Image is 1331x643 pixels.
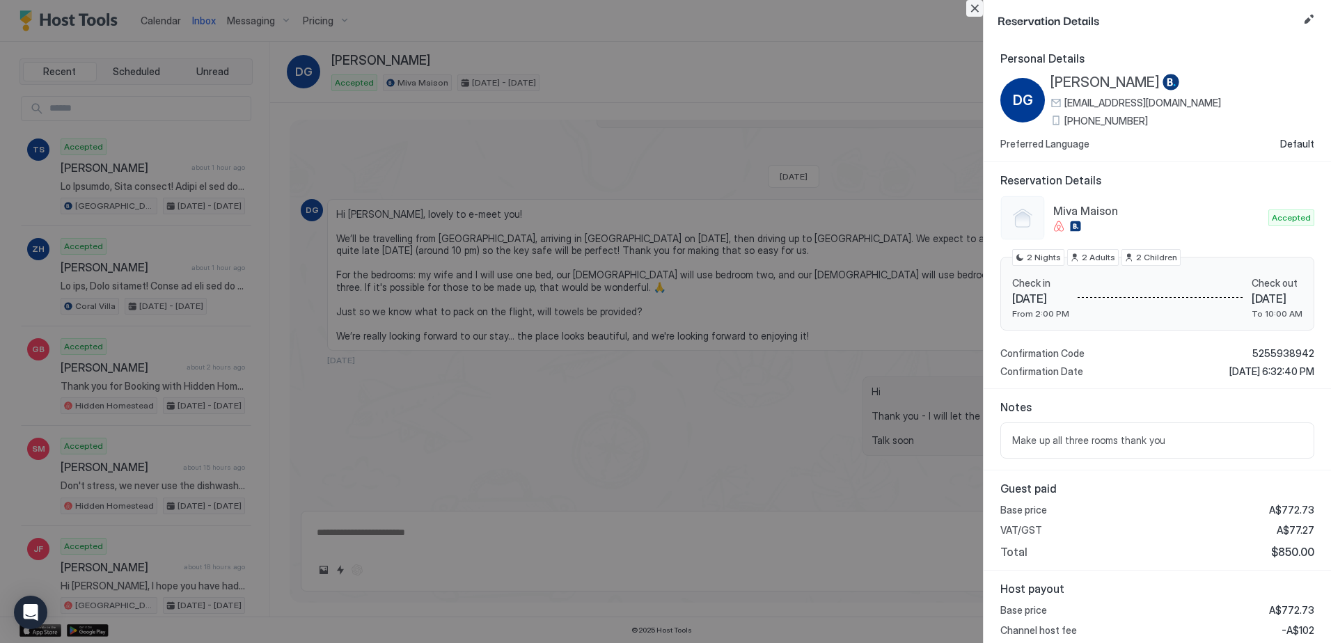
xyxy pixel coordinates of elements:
[1252,347,1314,360] span: 5255938942
[1027,251,1061,264] span: 2 Nights
[1000,545,1027,559] span: Total
[1050,74,1160,91] span: [PERSON_NAME]
[1000,524,1042,537] span: VAT/GST
[1269,504,1314,516] span: A$772.73
[1271,545,1314,559] span: $850.00
[1012,292,1069,305] span: [DATE]
[1000,504,1047,516] span: Base price
[1053,204,1263,218] span: Miva Maison
[1000,582,1314,596] span: Host payout
[1012,434,1302,447] span: Make up all three rooms thank you
[1282,624,1314,637] span: -A$102
[1229,365,1314,378] span: [DATE] 6:32:40 PM
[1064,97,1221,109] span: [EMAIL_ADDRESS][DOMAIN_NAME]
[14,596,47,629] div: Open Intercom Messenger
[1300,11,1317,28] button: Edit reservation
[1252,292,1302,305] span: [DATE]
[1000,604,1047,617] span: Base price
[998,11,1298,29] span: Reservation Details
[1136,251,1177,264] span: 2 Children
[1012,277,1069,289] span: Check in
[1013,90,1033,111] span: DG
[1252,277,1302,289] span: Check out
[1277,524,1314,537] span: A$77.27
[1272,212,1311,224] span: Accepted
[1280,138,1314,150] span: Default
[1012,308,1069,319] span: From 2:00 PM
[1064,115,1148,127] span: [PHONE_NUMBER]
[1000,400,1314,414] span: Notes
[1082,251,1115,264] span: 2 Adults
[1000,51,1314,65] span: Personal Details
[1000,173,1314,187] span: Reservation Details
[1000,365,1083,378] span: Confirmation Date
[1000,624,1077,637] span: Channel host fee
[1252,308,1302,319] span: To 10:00 AM
[1000,347,1085,360] span: Confirmation Code
[1269,604,1314,617] span: A$772.73
[1000,482,1314,495] span: Guest paid
[1000,138,1089,150] span: Preferred Language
